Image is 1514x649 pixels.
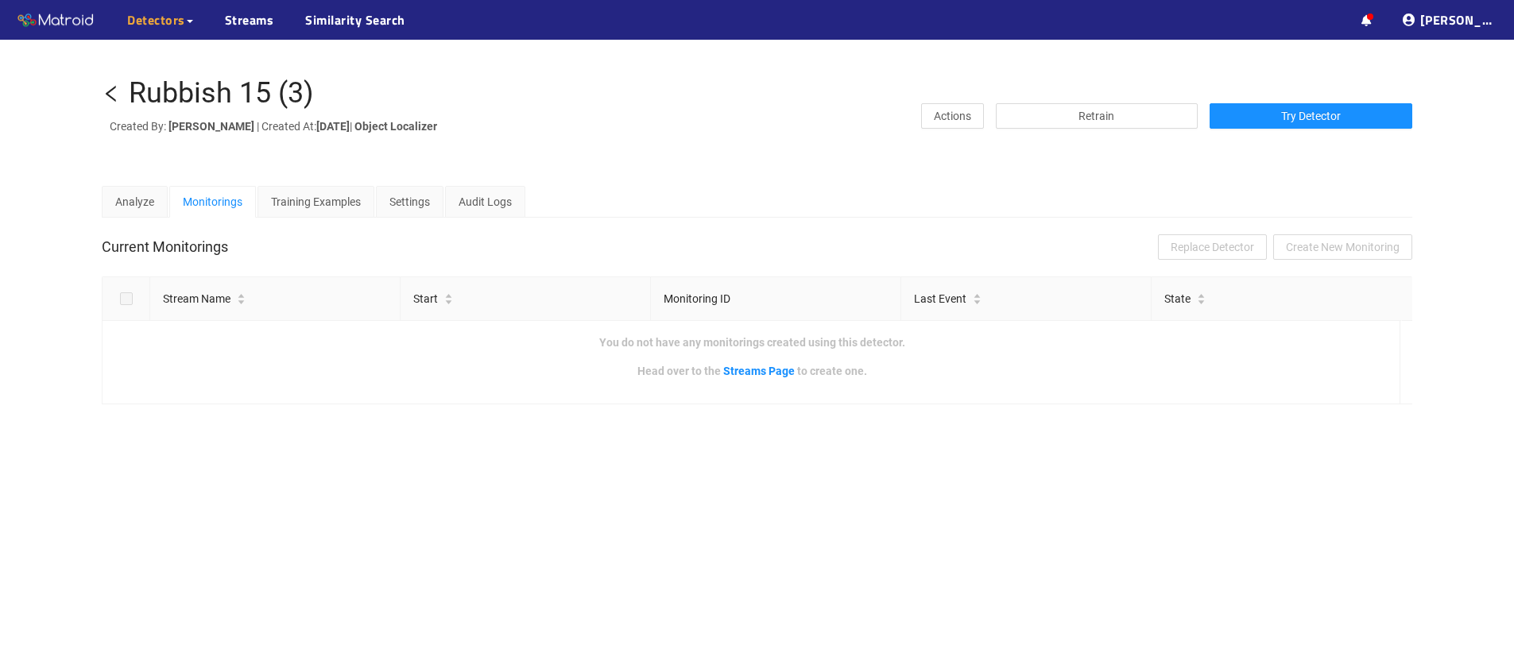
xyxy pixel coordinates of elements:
a: Similarity Search [305,10,405,29]
div: Analyze [115,193,154,211]
div: Settings [389,193,430,211]
div: Audit Logs [459,193,512,211]
a: Streams [225,10,274,29]
span: Detectors [127,10,185,29]
span: caret-down [237,298,246,307]
span: caret-up [1197,292,1206,300]
span: caret-up [237,292,246,300]
img: Matroid logo [16,9,95,33]
div: Training Examples [271,193,361,211]
p: Head over to the to create one. [115,362,1388,380]
span: Actions [934,107,971,125]
span: Last Event [914,290,966,307]
span: Retrain [1078,107,1114,125]
button: Try Detector [1210,103,1412,129]
span: caret-down [1197,298,1206,307]
span: caret-down [444,298,453,307]
p: Created By: | Created At: | [110,118,585,135]
a: Streams Page [723,365,795,377]
div: Monitorings [183,193,242,211]
span: caret-up [973,292,982,300]
span: left [102,84,121,103]
button: Actions [921,103,984,129]
button: Retrain [996,103,1198,129]
h4: Current Monitorings [102,239,228,255]
strong: Object Localizer [354,120,437,133]
span: caret-up [444,292,453,300]
strong: [DATE] [316,120,350,133]
span: Stream Name [163,290,230,307]
p: You do not have any monitorings created using this detector. [115,334,1388,351]
span: caret-down [973,298,982,307]
span: Start [413,290,438,307]
strong: [PERSON_NAME] [168,120,254,133]
span: State [1164,290,1191,307]
div: Rubbish 15 (3) [129,78,314,110]
button: Replace Detector [1158,234,1267,260]
th: Monitoring ID [651,277,901,321]
span: Try Detector [1281,107,1341,125]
